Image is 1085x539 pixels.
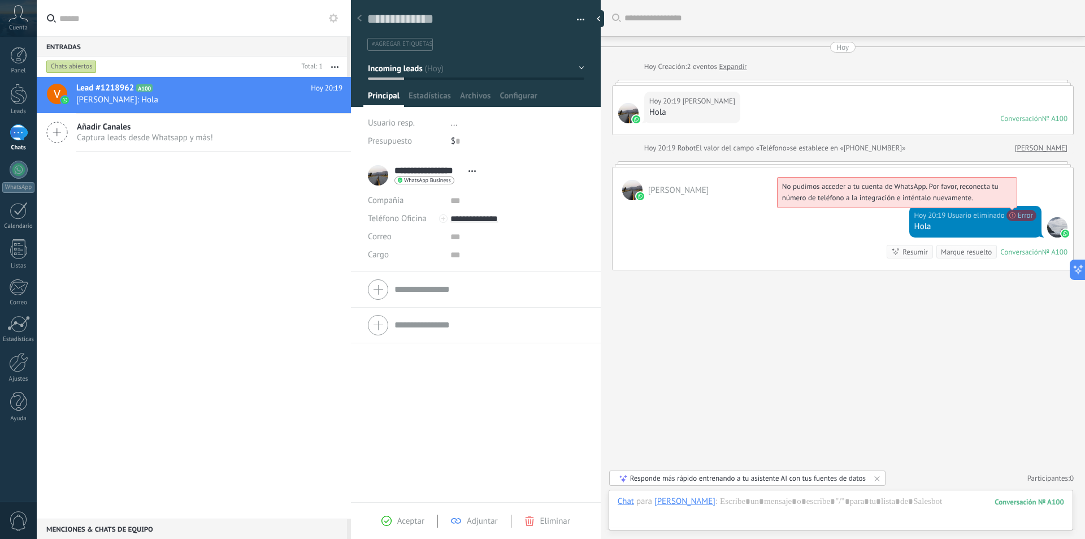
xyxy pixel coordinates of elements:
[368,192,442,210] div: Compañía
[687,61,717,72] span: 2 eventos
[630,473,866,483] div: Responde más rápido entrenando a tu asistente AI con tus fuentes de datos
[77,122,213,132] span: Añadir Canales
[61,96,69,104] img: waba.svg
[941,247,992,257] div: Marque resuelto
[460,90,491,107] span: Archivos
[683,96,735,107] span: Vladimir Mendivil
[297,61,323,72] div: Total: 1
[902,247,928,257] div: Resumir
[719,61,747,72] a: Expandir
[451,118,458,128] span: ...
[2,299,35,307] div: Correo
[467,516,498,527] span: Adjuntar
[368,132,442,150] div: Presupuesto
[368,213,427,224] span: Teléfono Oficina
[1015,143,1067,154] a: [PERSON_NAME]
[397,516,424,527] span: Aceptar
[649,96,683,107] div: Hoy 20:19
[37,77,351,113] a: Lead #1218962 A100 Hoy 20:19 [PERSON_NAME]: Hola
[2,108,35,115] div: Leads
[409,90,451,107] span: Estadísticas
[368,251,389,259] span: Cargo
[649,107,735,118] div: Hola
[404,178,451,183] span: WhatsApp Business
[696,143,790,154] span: El valor del campo «Teléfono»
[46,60,97,74] div: Chats abiertos
[636,192,644,200] img: waba.svg
[1000,114,1042,123] div: Conversación
[995,497,1064,507] div: 100
[644,143,678,154] div: Hoy 20:19
[37,36,347,57] div: Entradas
[1061,230,1069,238] img: waba.svg
[37,519,347,539] div: Menciones & Chats de equipo
[2,415,35,422] div: Ayuda
[1070,473,1074,483] span: 0
[644,61,747,72] div: Creación:
[2,144,35,152] div: Chats
[715,496,717,507] span: :
[632,115,640,123] img: waba.svg
[372,40,432,48] span: #agregar etiquetas
[323,57,347,77] button: Más
[782,182,999,202] span: No pudimos acceder a tu cuenta de WhatsApp. Por favor, reconecta tu número de teléfono a la integ...
[76,94,321,105] span: [PERSON_NAME]: Hola
[2,182,34,193] div: WhatsApp
[790,143,906,154] span: se establece en «[PHONE_NUMBER]»
[136,84,153,92] span: A100
[368,90,400,107] span: Principal
[451,132,584,150] div: $
[914,221,1036,232] div: Hola
[1042,247,1067,257] div: № A100
[368,228,392,246] button: Correo
[2,262,35,270] div: Listas
[1027,473,1074,483] a: Participantes:0
[2,336,35,343] div: Estadísticas
[2,67,35,75] div: Panel
[648,185,709,196] span: Vladimir Mendivil
[593,10,604,27] div: Ocultar
[77,132,213,143] span: Captura leads desde Whatsapp y más!
[368,210,427,228] button: Teléfono Oficina
[9,24,28,32] span: Cuenta
[1000,247,1042,257] div: Conversación
[368,136,412,146] span: Presupuesto
[368,114,442,132] div: Usuario resp.
[368,231,392,242] span: Correo
[2,376,35,383] div: Ajustes
[644,61,658,72] div: Hoy
[636,496,652,507] span: para
[678,143,696,153] span: Robot
[618,103,639,123] span: Vladimir Mendivil
[837,42,849,53] div: Hoy
[654,496,715,506] div: Vladimir Mendivil
[368,118,415,128] span: Usuario resp.
[368,246,442,264] div: Cargo
[2,223,35,230] div: Calendario
[76,83,134,94] span: Lead #1218962
[540,516,570,527] span: Eliminar
[311,83,342,94] span: Hoy 20:19
[622,180,643,200] span: Vladimir Mendivil
[1042,114,1067,123] div: № A100
[500,90,537,107] span: Configurar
